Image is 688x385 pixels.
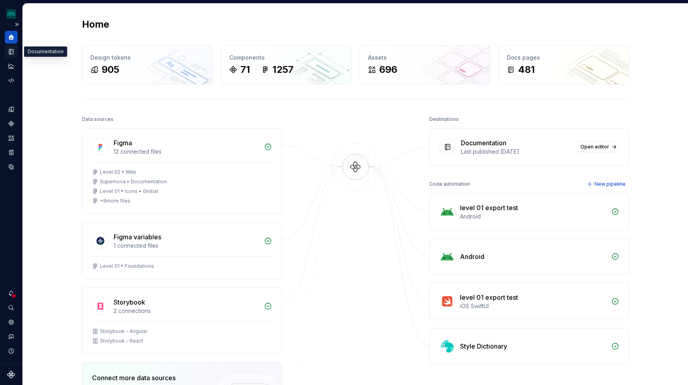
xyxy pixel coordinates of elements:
[229,54,343,62] div: Components
[460,213,606,221] div: Android
[100,338,143,344] div: Storybook - React
[82,18,109,31] h2: Home
[5,160,18,173] a: Data sources
[114,307,259,315] div: 2 connections
[460,341,507,351] div: Style Dictionary
[5,103,18,116] a: Design tokens
[5,45,18,58] a: Documentation
[460,203,518,213] div: level 01 export test
[114,232,161,242] div: Figma variables
[102,63,119,76] div: 905
[82,114,114,125] div: Data sources
[379,63,397,76] div: 696
[90,54,204,62] div: Design tokens
[272,63,294,76] div: 1257
[5,301,18,314] button: Search ⌘K
[360,45,490,84] a: Assets696
[498,45,629,84] a: Docs pages481
[100,198,130,204] div: + 9 more files
[429,114,459,125] div: Destinations
[82,287,282,354] a: Storybook2 connectionsStorybook - AngularStorybook - React
[507,54,621,62] div: Docs pages
[5,287,18,300] button: Notifications
[82,45,213,84] a: Design tokens905
[82,222,282,279] a: Figma variables1 connected filesLevel 01 • Foundations
[429,178,470,190] div: Code automation
[5,316,18,329] a: Settings
[11,19,22,30] button: Expand sidebar
[92,373,200,383] div: Connect more data sources
[460,302,606,310] div: iOS SwiftUI
[100,169,136,175] div: Level 02 • Web
[82,128,282,214] a: Figma12 connected filesLevel 02 • WebSupernova • DocumentationLevel 01 • Icons • Global+9more files
[368,54,482,62] div: Assets
[594,181,626,187] span: New pipeline
[460,252,484,261] div: Android
[7,371,15,379] svg: Supernova Logo
[461,138,506,148] div: Documentation
[221,45,352,84] a: Components711257
[100,188,158,195] div: Level 01 • Icons • Global
[518,63,535,76] div: 481
[100,263,154,269] div: Level 01 • Foundations
[5,117,18,130] a: Components
[5,31,18,44] a: Home
[100,178,167,185] div: Supernova • Documentation
[5,60,18,72] a: Analytics
[584,178,629,190] button: New pipeline
[114,242,259,250] div: 1 connected files
[240,63,250,76] div: 71
[5,330,18,343] button: Contact support
[6,9,16,19] img: 418c6d47-6da6-4103-8b13-b5999f8989a1.png
[100,328,147,335] div: Storybook - Angular
[577,141,619,152] a: Open editor
[24,46,67,57] div: Documentation
[5,146,18,159] a: Storybook stories
[114,297,145,307] div: Storybook
[114,138,132,148] div: Figma
[460,293,518,302] div: level 01 export test
[114,148,259,156] div: 12 connected files
[5,132,18,144] a: Assets
[461,148,572,156] div: Last published [DATE]
[5,74,18,87] a: Code automation
[580,144,609,150] span: Open editor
